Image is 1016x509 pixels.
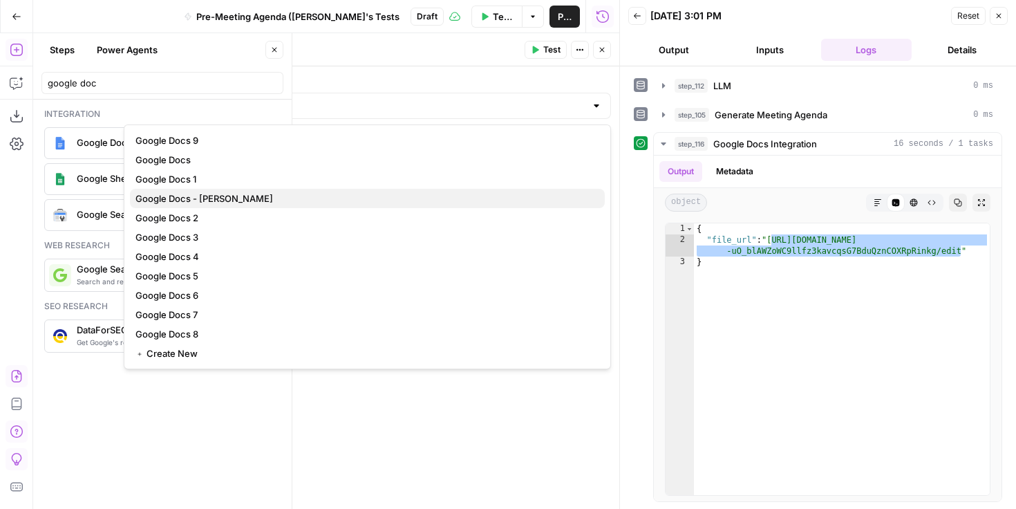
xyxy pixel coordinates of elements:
[666,234,694,257] div: 2
[124,75,611,89] label: Authentication
[53,209,67,221] img: google-search-console.svg
[659,161,702,182] button: Output
[135,327,594,341] span: Google Docs 8
[493,10,514,24] span: Test Workflow
[77,323,269,337] span: DataForSEO Related Searches Finder
[77,276,269,287] span: Search and retrieve Google results
[135,211,594,225] span: Google Docs 2
[44,108,281,120] div: Integration
[77,172,269,185] span: Google Sheets
[821,39,912,61] button: Logs
[628,39,719,61] button: Output
[196,10,399,24] span: Pre-Meeting Agenda ([PERSON_NAME]'s Tests
[525,41,567,59] button: Test
[715,108,827,122] span: Generate Meeting Agenda
[48,76,277,90] input: Search steps
[894,138,993,150] span: 16 seconds / 1 tasks
[471,6,522,28] button: Test Workflow
[654,104,1001,126] button: 0 ms
[708,161,762,182] button: Metadata
[957,10,979,22] span: Reset
[88,39,166,61] button: Power Agents
[713,137,817,151] span: Google Docs Integration
[666,257,694,268] div: 3
[973,80,993,92] span: 0 ms
[724,39,815,61] button: Inputs
[53,329,67,343] img: 9u0p4zbvbrir7uayayktvs1v5eg0
[77,337,269,348] span: Get Google's related search suggestions
[53,172,67,186] img: Group%201%201.png
[77,136,269,149] span: Google Docs
[135,133,594,147] span: Google Docs 9
[417,10,438,23] span: Draft
[917,39,1008,61] button: Details
[44,239,281,252] div: Web research
[135,192,594,205] span: Google Docs - [PERSON_NAME]
[135,250,594,263] span: Google Docs 4
[686,223,693,234] span: Toggle code folding, rows 1 through 3
[654,133,1001,155] button: 16 seconds / 1 tasks
[973,109,993,121] span: 0 ms
[176,6,408,28] button: Pre-Meeting Agenda ([PERSON_NAME]'s Tests
[135,230,594,244] span: Google Docs 3
[675,79,708,93] span: step_112
[135,308,594,322] span: Google Docs 7
[135,153,594,167] span: Google Docs
[135,269,594,283] span: Google Docs 5
[41,39,83,61] button: Steps
[558,10,572,24] span: Publish
[675,137,708,151] span: step_116
[549,6,580,28] button: Publish
[77,207,269,221] span: Google Search Console
[713,79,731,93] span: LLM
[675,108,709,122] span: step_105
[666,223,694,234] div: 1
[654,75,1001,97] button: 0 ms
[654,156,1001,501] div: 16 seconds / 1 tasks
[665,194,707,212] span: object
[135,346,594,360] span: ﹢ Create New
[135,288,594,302] span: Google Docs 6
[951,7,986,25] button: Reset
[543,44,561,56] span: Test
[135,172,594,186] span: Google Docs 1
[77,262,269,276] span: Google Search
[53,136,67,150] img: Instagram%20post%20-%201%201.png
[44,300,281,313] div: Seo research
